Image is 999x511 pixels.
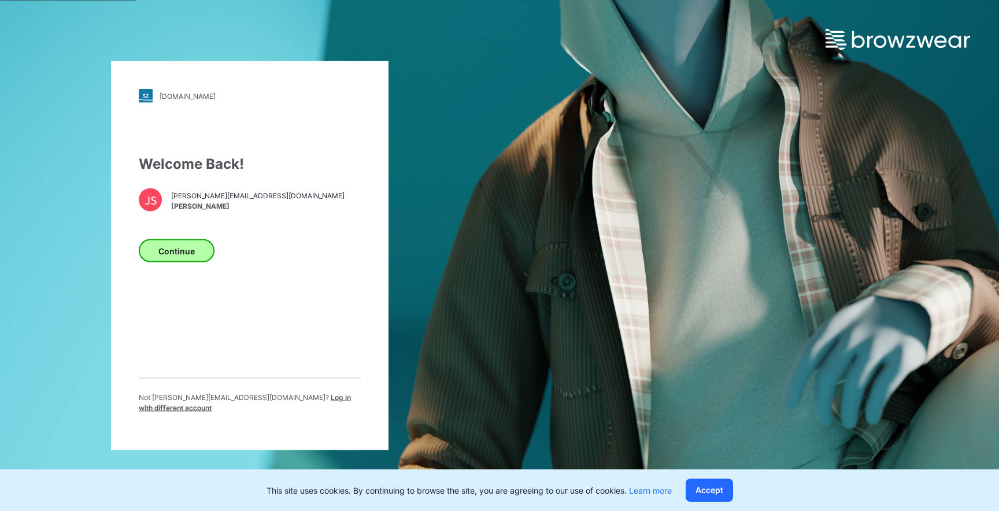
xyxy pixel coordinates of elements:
img: browzwear-logo.e42bd6dac1945053ebaf764b6aa21510.svg [826,29,970,50]
div: [DOMAIN_NAME] [160,91,216,100]
button: Continue [139,239,214,262]
button: Accept [686,479,733,502]
span: [PERSON_NAME][EMAIL_ADDRESS][DOMAIN_NAME] [171,190,345,201]
a: [DOMAIN_NAME] [139,89,361,103]
p: Not [PERSON_NAME][EMAIL_ADDRESS][DOMAIN_NAME] ? [139,392,361,413]
a: Learn more [629,486,672,495]
img: stylezone-logo.562084cfcfab977791bfbf7441f1a819.svg [139,89,153,103]
div: JS [139,188,162,212]
div: Welcome Back! [139,154,361,175]
span: [PERSON_NAME] [171,201,345,211]
p: This site uses cookies. By continuing to browse the site, you are agreeing to our use of cookies. [267,484,672,497]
